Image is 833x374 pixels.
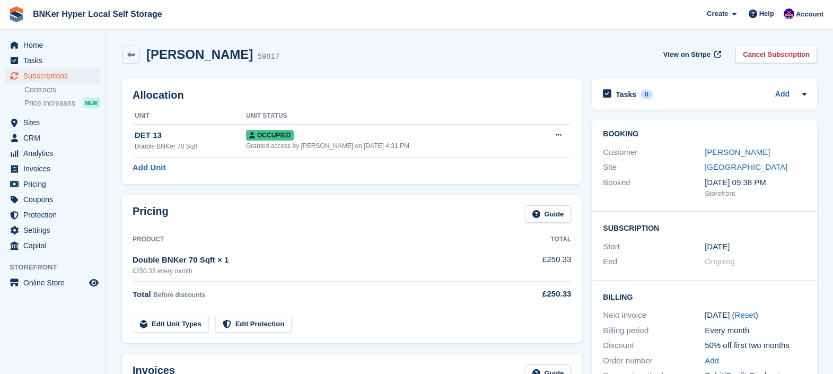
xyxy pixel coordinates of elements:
[23,53,87,68] span: Tasks
[759,8,774,19] span: Help
[23,131,87,145] span: CRM
[603,241,705,253] div: Start
[735,310,756,319] a: Reset
[23,238,87,253] span: Capital
[257,50,279,63] div: 59817
[603,256,705,268] div: End
[23,192,87,207] span: Coupons
[784,8,794,19] img: David Fricker
[616,90,636,99] h2: Tasks
[133,108,246,125] th: Unit
[603,355,705,367] div: Order number
[641,90,653,99] div: 0
[663,49,711,60] span: View on Stripe
[796,9,823,20] span: Account
[603,177,705,199] div: Booked
[5,177,100,192] a: menu
[133,89,571,101] h2: Allocation
[705,355,719,367] a: Add
[525,205,572,223] a: Guide
[735,46,817,63] a: Cancel Subscription
[23,223,87,238] span: Settings
[8,6,24,22] img: stora-icon-8386f47178a22dfd0bd8f6a31ec36ba5ce8667c1dd55bd0f319d3a0aa187defe.svg
[133,290,151,299] span: Total
[246,130,294,141] span: Occupied
[603,222,806,233] h2: Subscription
[24,97,100,109] a: Price increases NEW
[603,340,705,352] div: Discount
[705,241,730,253] time: 2024-11-07 01:00:00 UTC
[153,291,205,299] span: Before discounts
[133,231,504,248] th: Product
[133,316,209,333] a: Edit Unit Types
[10,262,106,273] span: Storefront
[133,162,165,174] a: Add Unit
[29,5,166,23] a: BNKer Hyper Local Self Storage
[215,316,292,333] a: Edit Protection
[705,325,806,337] div: Every month
[705,340,806,352] div: 50% off first two months
[5,223,100,238] a: menu
[705,257,735,266] span: Ongoing
[504,231,572,248] th: Total
[603,309,705,321] div: Next invoice
[146,47,253,62] h2: [PERSON_NAME]
[705,309,806,321] div: [DATE] ( )
[504,288,572,300] div: £250.33
[23,146,87,161] span: Analytics
[133,254,504,266] div: Double BNKer 70 Sqft × 1
[133,266,504,276] div: £250.33 every month
[23,177,87,192] span: Pricing
[23,207,87,222] span: Protection
[5,131,100,145] a: menu
[603,146,705,159] div: Customer
[504,248,572,281] td: £250.33
[705,162,787,171] a: [GEOGRAPHIC_DATA]
[5,68,100,83] a: menu
[23,68,87,83] span: Subscriptions
[83,98,100,108] div: NEW
[705,177,806,189] div: [DATE] 09:38 PM
[246,141,532,151] div: Granted access by [PERSON_NAME] on [DATE] 4:31 PM
[5,192,100,207] a: menu
[705,188,806,199] div: Storefront
[659,46,723,63] a: View on Stripe
[603,325,705,337] div: Billing period
[707,8,728,19] span: Create
[5,275,100,290] a: menu
[24,98,75,108] span: Price increases
[133,205,169,223] h2: Pricing
[5,161,100,176] a: menu
[24,85,100,95] a: Contracts
[23,161,87,176] span: Invoices
[5,146,100,161] a: menu
[5,53,100,68] a: menu
[705,147,770,156] a: [PERSON_NAME]
[246,108,532,125] th: Unit Status
[5,207,100,222] a: menu
[135,142,246,151] div: Double BNKer 70 Sqft
[603,161,705,173] div: Site
[775,89,790,101] a: Add
[5,238,100,253] a: menu
[5,115,100,130] a: menu
[23,115,87,130] span: Sites
[135,129,246,142] div: DET 13
[23,275,87,290] span: Online Store
[603,291,806,302] h2: Billing
[5,38,100,53] a: menu
[23,38,87,53] span: Home
[603,130,806,138] h2: Booking
[87,276,100,289] a: Preview store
